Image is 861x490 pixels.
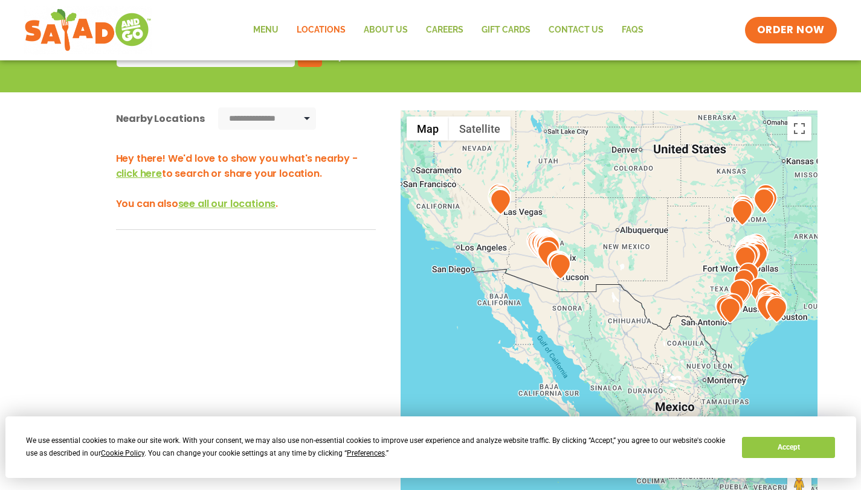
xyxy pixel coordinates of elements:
[116,167,162,180] span: click here
[355,16,417,44] a: About Us
[26,434,727,460] div: We use essential cookies to make our site work. With your consent, we may also use non-essential ...
[472,16,540,44] a: GIFT CARDS
[449,116,511,141] button: Show satellite imagery
[787,116,811,141] button: Toggle fullscreen view
[244,16,288,44] a: Menu
[757,23,825,37] span: ORDER NOW
[116,151,376,211] h3: Hey there! We'd love to show you what's nearby - to search or share your location. You can also .
[613,16,653,44] a: FAQs
[288,16,355,44] a: Locations
[417,16,472,44] a: Careers
[178,197,276,211] span: see all our locations
[116,111,205,126] div: Nearby Locations
[745,17,837,43] a: ORDER NOW
[101,449,144,457] span: Cookie Policy
[24,6,152,54] img: new-SAG-logo-768×292
[347,449,385,457] span: Preferences
[244,16,653,44] nav: Menu
[407,116,449,141] button: Show street map
[5,416,856,478] div: Cookie Consent Prompt
[540,16,613,44] a: Contact Us
[742,437,835,458] button: Accept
